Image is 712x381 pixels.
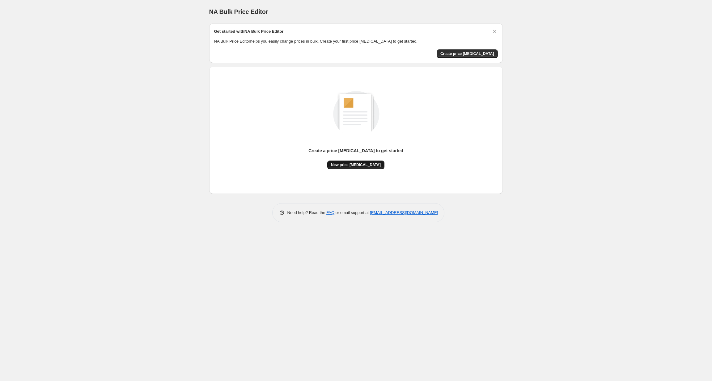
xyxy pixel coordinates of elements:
[331,162,381,167] span: New price [MEDICAL_DATA]
[287,210,327,215] span: Need help? Read the
[334,210,370,215] span: or email support at
[209,8,268,15] span: NA Bulk Price Editor
[214,38,498,44] p: NA Bulk Price Editor helps you easily change prices in bulk. Create your first price [MEDICAL_DAT...
[308,148,403,154] p: Create a price [MEDICAL_DATA] to get started
[492,28,498,35] button: Dismiss card
[437,49,498,58] button: Create price change job
[326,210,334,215] a: FAQ
[440,51,494,56] span: Create price [MEDICAL_DATA]
[214,28,284,35] h2: Get started with NA Bulk Price Editor
[327,161,384,169] button: New price [MEDICAL_DATA]
[370,210,438,215] a: [EMAIL_ADDRESS][DOMAIN_NAME]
